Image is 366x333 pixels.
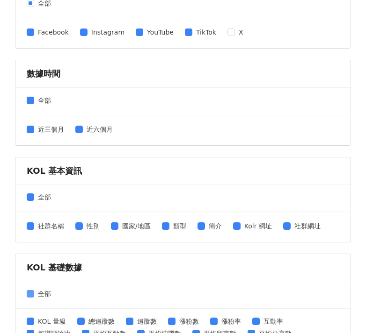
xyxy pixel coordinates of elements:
[83,221,103,231] span: 性別
[88,27,128,37] span: Instagram
[27,262,339,273] div: KOL 基礎數據
[218,316,245,326] span: 漲粉率
[192,27,220,37] span: TikTok
[34,192,55,202] span: 全部
[34,124,68,135] span: 近三個月
[235,27,247,37] span: X
[169,221,190,231] span: 類型
[176,316,203,326] span: 漲粉數
[291,221,324,231] span: 社群網址
[34,289,55,299] span: 全部
[34,221,68,231] span: 社群名稱
[118,221,154,231] span: 國家/地區
[34,316,70,326] span: KOL 量級
[34,27,73,37] span: Facebook
[133,316,161,326] span: 追蹤數
[241,221,276,231] span: Kolr 網址
[34,95,55,106] span: 全部
[83,124,117,135] span: 近六個月
[27,68,339,79] div: 數據時間
[260,316,287,326] span: 互動率
[27,165,339,177] div: KOL 基本資訊
[205,221,226,231] span: 簡介
[143,27,177,37] span: YouTube
[85,316,118,326] span: 總追蹤數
